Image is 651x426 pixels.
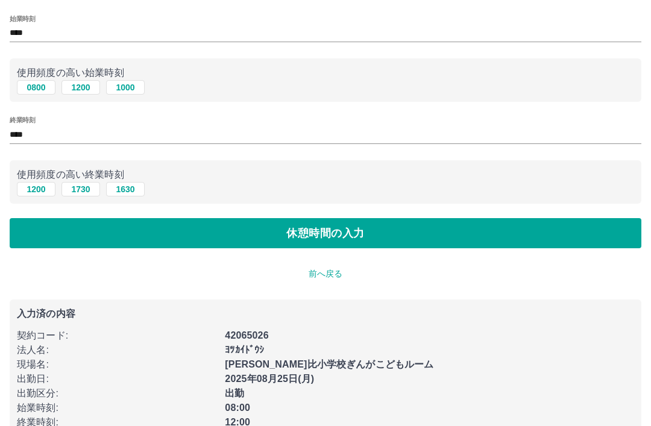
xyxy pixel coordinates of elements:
p: 前へ戻る [10,268,641,280]
p: 法人名 : [17,343,218,357]
button: 休憩時間の入力 [10,218,641,248]
button: 0800 [17,80,55,95]
p: 始業時刻 : [17,401,218,415]
p: 入力済の内容 [17,309,634,319]
b: 2025年08月25日(月) [225,374,314,384]
label: 始業時刻 [10,14,35,23]
b: ﾖﾂｶｲﾄﾞｳｼ [225,345,264,355]
b: [PERSON_NAME]比小学校ぎんがこどもルーム [225,359,433,369]
p: 出勤区分 : [17,386,218,401]
p: 出勤日 : [17,372,218,386]
button: 1000 [106,80,145,95]
button: 1730 [61,182,100,196]
button: 1200 [17,182,55,196]
label: 終業時刻 [10,116,35,125]
p: 使用頻度の高い始業時刻 [17,66,634,80]
p: 現場名 : [17,357,218,372]
b: 42065026 [225,330,268,340]
button: 1200 [61,80,100,95]
button: 1630 [106,182,145,196]
b: 08:00 [225,403,250,413]
b: 出勤 [225,388,244,398]
p: 契約コード : [17,328,218,343]
p: 使用頻度の高い終業時刻 [17,168,634,182]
